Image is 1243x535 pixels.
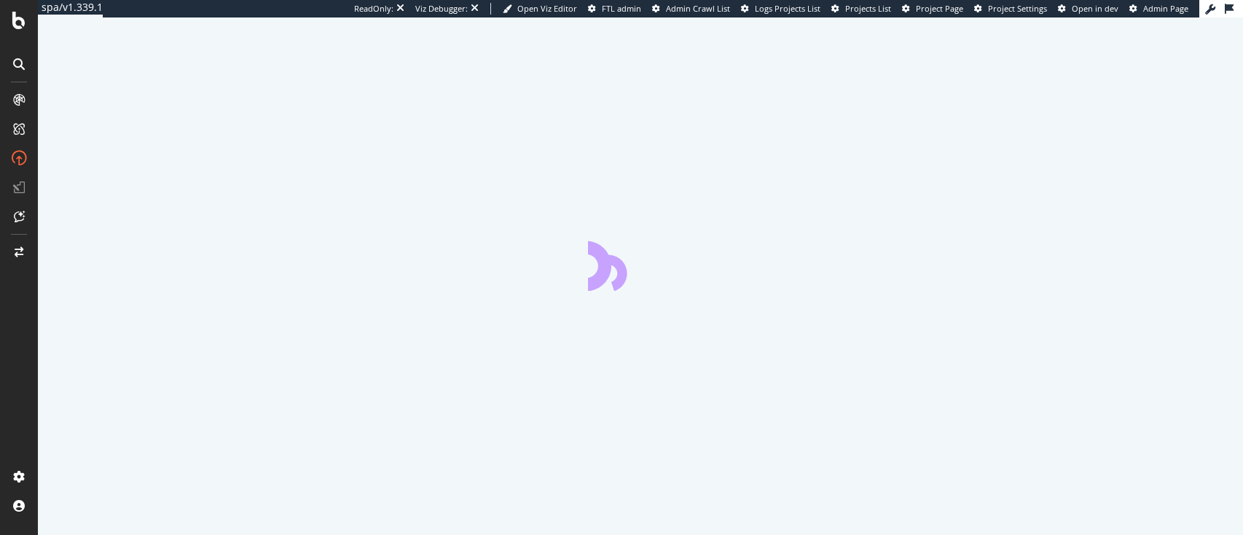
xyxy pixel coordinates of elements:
span: Logs Projects List [755,3,820,14]
a: Logs Projects List [741,3,820,15]
a: Projects List [831,3,891,15]
span: Admin Page [1143,3,1188,14]
a: Project Page [902,3,963,15]
span: Projects List [845,3,891,14]
span: FTL admin [602,3,641,14]
div: Viz Debugger: [415,3,468,15]
a: FTL admin [588,3,641,15]
div: ReadOnly: [354,3,393,15]
span: Open Viz Editor [517,3,577,14]
a: Open in dev [1058,3,1118,15]
div: animation [588,238,693,291]
span: Admin Crawl List [666,3,730,14]
a: Admin Page [1129,3,1188,15]
span: Open in dev [1072,3,1118,14]
a: Project Settings [974,3,1047,15]
a: Open Viz Editor [503,3,577,15]
span: Project Page [916,3,963,14]
a: Admin Crawl List [652,3,730,15]
span: Project Settings [988,3,1047,14]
